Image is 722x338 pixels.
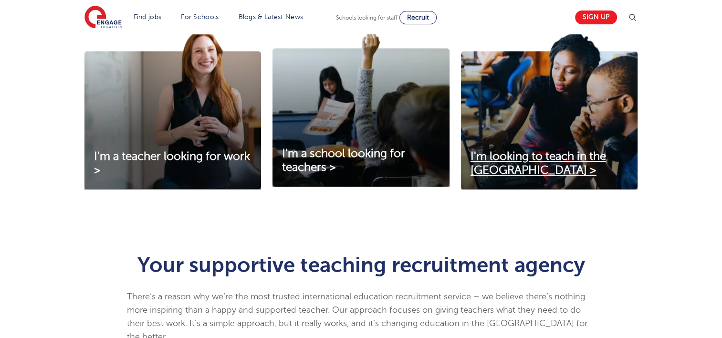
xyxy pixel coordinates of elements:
a: Recruit [399,11,437,24]
h1: Your supportive teaching recruitment agency [127,254,595,275]
a: For Schools [181,13,219,21]
span: I'm looking to teach in the [GEOGRAPHIC_DATA] > [471,150,606,177]
a: I'm a school looking for teachers > [272,147,449,175]
span: I'm a school looking for teachers > [282,147,405,174]
a: Blogs & Latest News [239,13,303,21]
a: I'm looking to teach in the [GEOGRAPHIC_DATA] > [461,150,638,178]
a: I'm a teacher looking for work > [84,150,261,178]
a: Find jobs [134,13,162,21]
img: I'm looking to teach in the UK [461,30,638,190]
span: Recruit [407,14,429,21]
img: Engage Education [84,6,122,30]
span: I'm a teacher looking for work > [94,150,250,177]
img: I'm a teacher looking for work [84,30,261,190]
img: I'm a school looking for teachers [272,30,449,187]
a: Sign up [575,11,617,24]
span: Schools looking for staff [336,14,398,21]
